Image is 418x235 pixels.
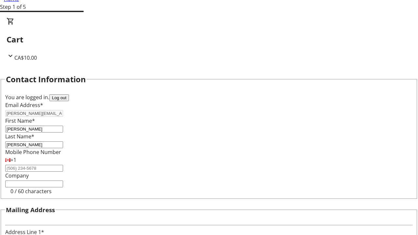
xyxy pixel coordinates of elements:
[5,102,43,109] label: Email Address*
[5,165,63,172] input: (506) 234-5678
[49,94,69,101] button: Log out
[5,172,29,179] label: Company
[5,149,61,156] label: Mobile Phone Number
[7,17,411,62] div: CartCA$10.00
[10,188,52,195] tr-character-limit: 0 / 60 characters
[5,117,35,124] label: First Name*
[5,133,34,140] label: Last Name*
[6,205,55,214] h3: Mailing Address
[6,73,86,85] h2: Contact Information
[7,34,411,45] h2: Cart
[14,54,37,61] span: CA$10.00
[5,93,413,101] div: You are logged in.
